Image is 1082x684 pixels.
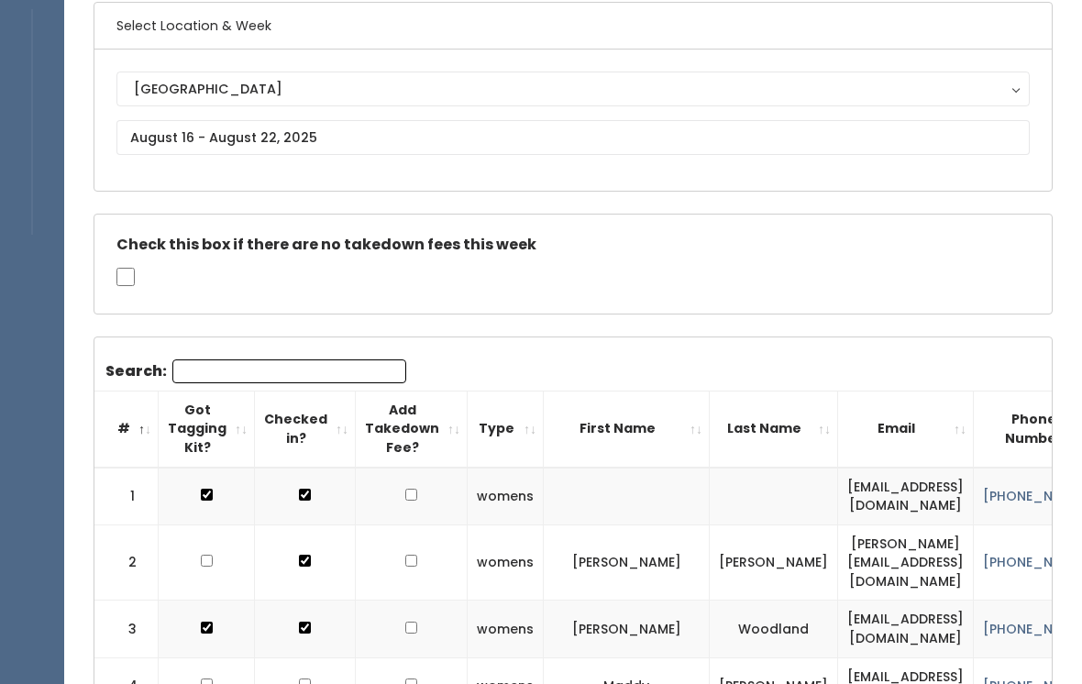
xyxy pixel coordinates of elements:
[105,359,406,383] label: Search:
[838,601,974,657] td: [EMAIL_ADDRESS][DOMAIN_NAME]
[116,120,1030,155] input: August 16 - August 22, 2025
[544,524,710,601] td: [PERSON_NAME]
[172,359,406,383] input: Search:
[544,391,710,467] th: First Name: activate to sort column ascending
[94,524,159,601] td: 2
[468,391,544,467] th: Type: activate to sort column ascending
[94,601,159,657] td: 3
[94,468,159,525] td: 1
[468,468,544,525] td: womens
[255,391,356,467] th: Checked in?: activate to sort column ascending
[468,601,544,657] td: womens
[710,391,838,467] th: Last Name: activate to sort column ascending
[94,3,1052,50] h6: Select Location & Week
[159,391,255,467] th: Got Tagging Kit?: activate to sort column ascending
[94,391,159,467] th: #: activate to sort column descending
[544,601,710,657] td: [PERSON_NAME]
[710,524,838,601] td: [PERSON_NAME]
[356,391,468,467] th: Add Takedown Fee?: activate to sort column ascending
[838,524,974,601] td: [PERSON_NAME][EMAIL_ADDRESS][DOMAIN_NAME]
[710,601,838,657] td: Woodland
[116,72,1030,106] button: [GEOGRAPHIC_DATA]
[134,79,1012,99] div: [GEOGRAPHIC_DATA]
[838,468,974,525] td: [EMAIL_ADDRESS][DOMAIN_NAME]
[116,237,1030,253] h5: Check this box if there are no takedown fees this week
[468,524,544,601] td: womens
[838,391,974,467] th: Email: activate to sort column ascending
